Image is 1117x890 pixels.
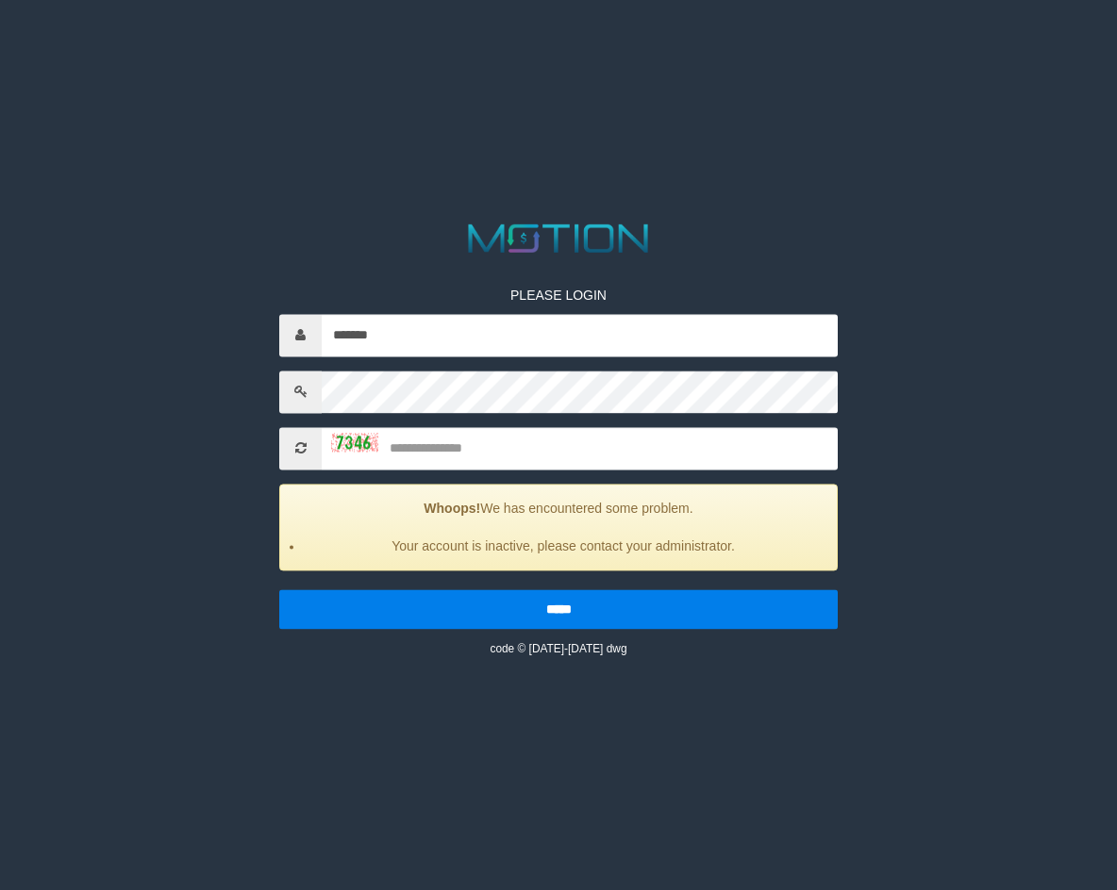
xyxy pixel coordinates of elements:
[304,536,823,555] li: Your account is inactive, please contact your administrator.
[490,642,626,655] small: code © [DATE]-[DATE] dwg
[279,484,838,570] div: We has encountered some problem.
[331,434,378,453] img: captcha
[460,219,656,257] img: MOTION_logo.png
[424,501,480,516] strong: Whoops!
[279,286,838,305] p: PLEASE LOGIN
